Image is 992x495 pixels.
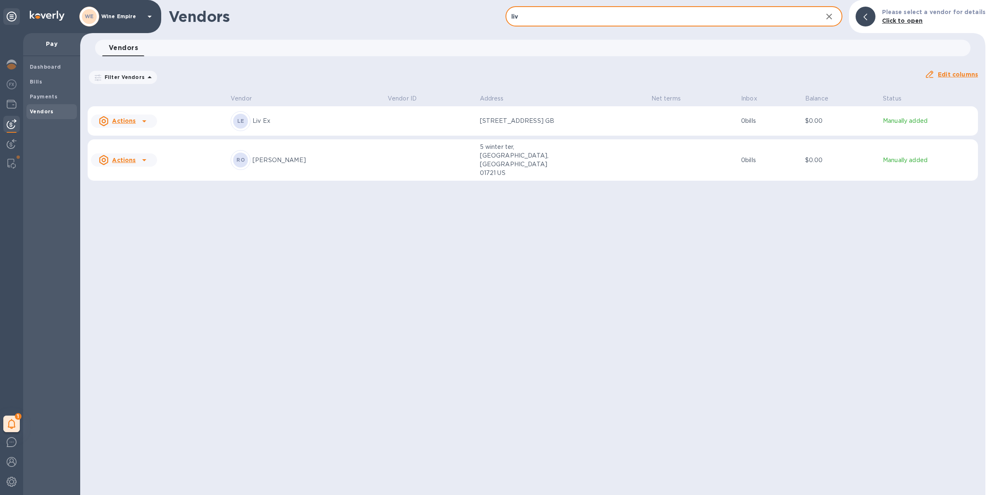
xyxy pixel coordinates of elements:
img: Wallets [7,99,17,109]
p: Balance [805,94,828,103]
p: Filter Vendors [101,74,145,81]
span: Vendor [231,94,262,103]
u: Actions [112,117,136,124]
b: Vendors [30,108,54,115]
p: Pay [30,40,74,48]
p: Vendor [231,94,252,103]
span: Balance [805,94,839,103]
p: Inbox [741,94,757,103]
b: WE [85,13,94,19]
u: Actions [112,157,136,163]
p: Vendor ID [388,94,417,103]
b: Please select a vendor for details [882,9,985,15]
p: 0 bills [741,156,799,165]
img: Foreign exchange [7,79,17,89]
span: Vendor ID [388,94,427,103]
b: Click to open [882,17,923,24]
p: [STREET_ADDRESS] GB [480,117,563,125]
p: 0 bills [741,117,799,125]
b: Payments [30,93,57,100]
span: Address [480,94,515,103]
span: Inbox [741,94,768,103]
span: Net terms [651,94,692,103]
p: Status [883,94,901,103]
b: Bills [30,79,42,85]
b: LE [237,118,244,124]
div: Unpin categories [3,8,20,25]
p: Net terms [651,94,681,103]
span: 1 [15,413,21,420]
b: RO [236,157,245,163]
p: $0.00 [805,117,876,125]
p: Manually added [883,117,975,125]
p: Wine Empire [101,14,143,19]
p: Address [480,94,504,103]
p: [PERSON_NAME] [253,156,381,165]
p: $0.00 [805,156,876,165]
h1: Vendors [169,8,506,25]
span: Vendors [109,42,138,54]
b: Dashboard [30,64,61,70]
p: 5 winter ter, [GEOGRAPHIC_DATA], [GEOGRAPHIC_DATA] 01721 US [480,143,563,177]
u: Edit columns [938,71,978,78]
p: Liv Ex [253,117,381,125]
img: Logo [30,11,64,21]
p: Manually added [883,156,975,165]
